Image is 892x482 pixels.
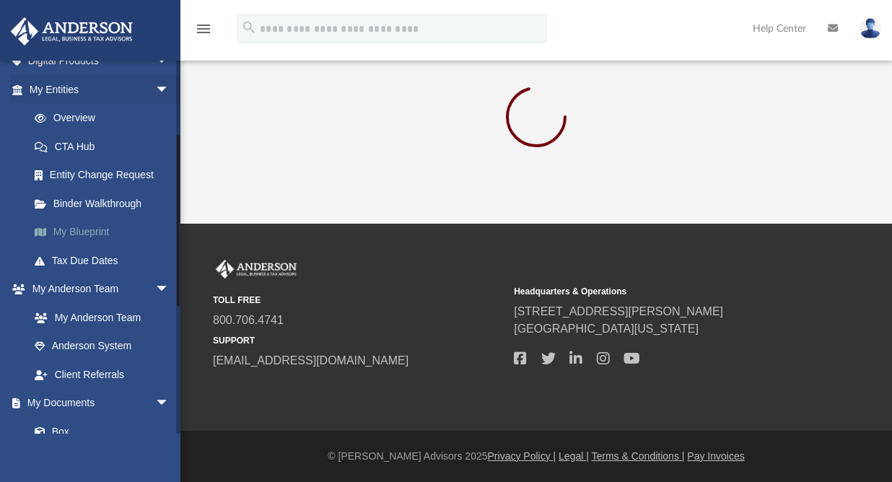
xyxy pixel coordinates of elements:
a: My Blueprint [20,218,191,247]
a: [STREET_ADDRESS][PERSON_NAME] [514,305,723,317]
a: Terms & Conditions | [592,450,685,462]
span: arrow_drop_down [155,275,184,304]
a: Box [20,417,177,446]
div: © [PERSON_NAME] Advisors 2025 [180,449,892,464]
span: arrow_drop_down [155,389,184,419]
i: search [241,19,257,35]
a: Entity Change Request [20,161,191,190]
a: My Anderson Teamarrow_drop_down [10,275,184,304]
a: Digital Productsarrow_drop_down [10,47,191,76]
a: My Entitiesarrow_drop_down [10,75,191,104]
span: arrow_drop_down [155,75,184,105]
img: Anderson Advisors Platinum Portal [6,17,137,45]
a: Privacy Policy | [488,450,556,462]
a: [EMAIL_ADDRESS][DOMAIN_NAME] [213,354,408,367]
a: Overview [20,104,191,133]
i: menu [195,20,212,38]
span: arrow_drop_down [155,47,184,76]
a: Tax Due Dates [20,246,191,275]
a: Client Referrals [20,360,184,389]
a: 800.706.4741 [213,314,284,326]
small: TOLL FREE [213,294,504,307]
a: Anderson System [20,332,184,361]
a: menu [195,27,212,38]
a: My Documentsarrow_drop_down [10,389,184,418]
a: Binder Walkthrough [20,189,191,218]
a: [GEOGRAPHIC_DATA][US_STATE] [514,323,699,335]
a: Legal | [559,450,589,462]
a: CTA Hub [20,132,191,161]
a: My Anderson Team [20,303,177,332]
small: Headquarters & Operations [514,285,805,298]
img: User Pic [860,18,881,39]
a: Pay Invoices [687,450,744,462]
small: SUPPORT [213,334,504,347]
img: Anderson Advisors Platinum Portal [213,260,299,279]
